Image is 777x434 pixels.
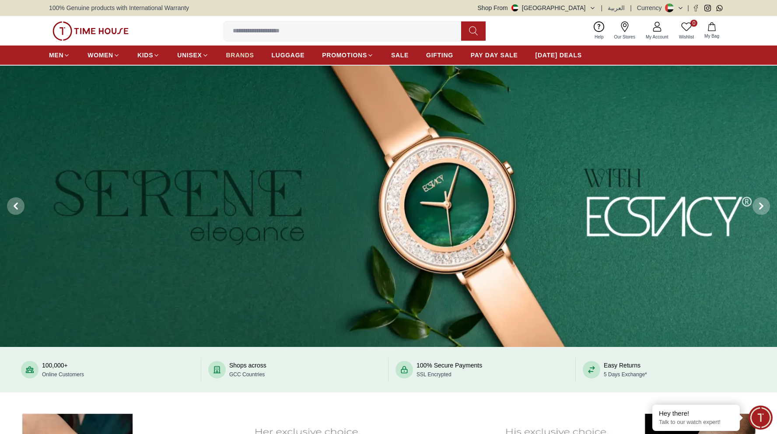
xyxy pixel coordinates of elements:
span: MEN [49,51,63,59]
a: 0Wishlist [674,20,699,42]
span: UNISEX [177,51,202,59]
div: 100,000+ [42,361,84,378]
a: Our Stores [609,20,640,42]
span: 100% Genuine products with International Warranty [49,3,189,12]
span: GCC Countries [229,371,265,378]
a: PROMOTIONS [322,47,374,63]
a: [DATE] DEALS [535,47,582,63]
a: Facebook [693,5,699,11]
span: Help [591,34,607,40]
img: United Arab Emirates [511,4,518,11]
span: WOMEN [87,51,113,59]
a: KIDS [137,47,160,63]
div: Chat Widget [749,406,773,430]
span: | [601,3,603,12]
a: Whatsapp [716,5,723,11]
a: GIFTING [426,47,453,63]
div: Easy Returns [604,361,647,378]
a: BRANDS [226,47,254,63]
img: ... [52,21,129,41]
button: Shop From[GEOGRAPHIC_DATA] [478,3,596,12]
span: My Account [642,34,672,40]
div: Hey there! [659,409,733,418]
a: UNISEX [177,47,208,63]
span: 5 Days Exchange* [604,371,647,378]
span: My Bag [701,33,723,39]
span: [DATE] DEALS [535,51,582,59]
span: SALE [391,51,409,59]
span: PAY DAY SALE [471,51,518,59]
div: Currency [637,3,665,12]
button: العربية [608,3,625,12]
span: PROMOTIONS [322,51,367,59]
div: Shops across [229,361,266,378]
span: LUGGAGE [272,51,305,59]
span: Our Stores [611,34,639,40]
p: Talk to our watch expert! [659,419,733,426]
a: LUGGAGE [272,47,305,63]
span: | [630,3,632,12]
span: Wishlist [675,34,697,40]
button: My Bag [699,21,724,41]
span: | [687,3,689,12]
div: 100% Secure Payments [416,361,482,378]
span: Online Customers [42,371,84,378]
a: Instagram [704,5,711,11]
span: BRANDS [226,51,254,59]
a: Help [589,20,609,42]
a: SALE [391,47,409,63]
span: KIDS [137,51,153,59]
span: SSL Encrypted [416,371,451,378]
span: GIFTING [426,51,453,59]
a: PAY DAY SALE [471,47,518,63]
a: WOMEN [87,47,120,63]
a: MEN [49,47,70,63]
span: 0 [690,20,697,27]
